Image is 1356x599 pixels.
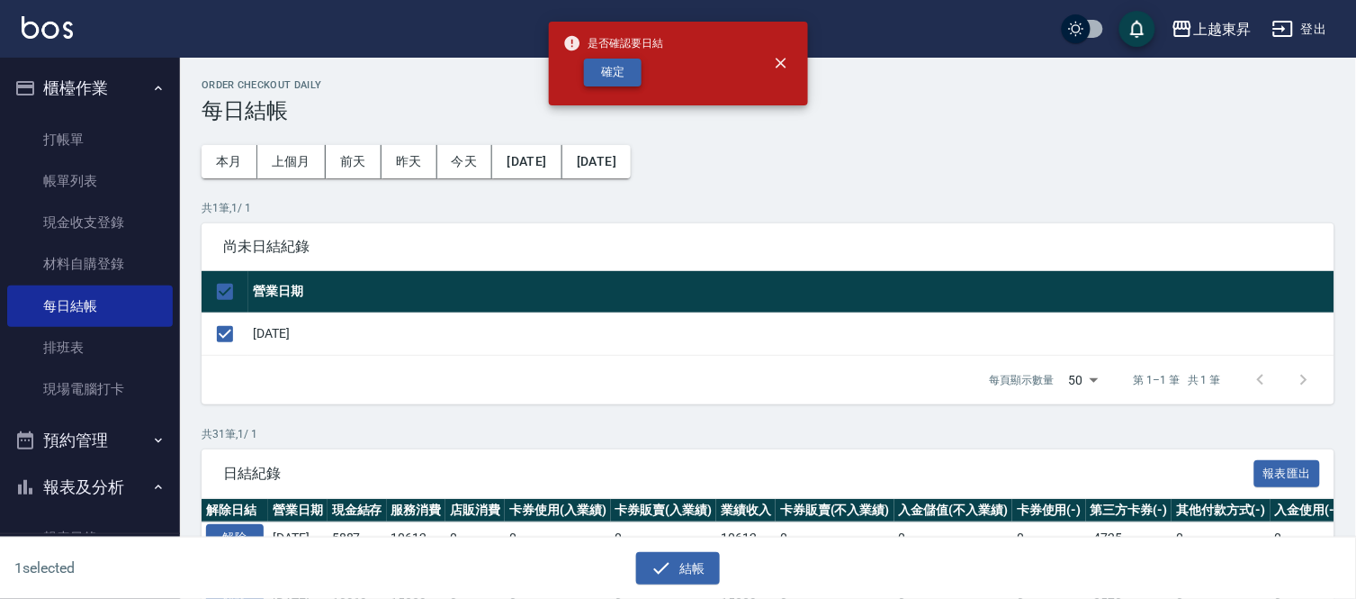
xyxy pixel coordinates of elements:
td: 0 [611,522,717,555]
td: 0 [505,522,611,555]
button: 報表及分析 [7,464,173,511]
button: save [1119,11,1155,47]
th: 第三方卡券(-) [1086,499,1172,522]
a: 排班表 [7,327,173,368]
a: 材料自購登錄 [7,243,173,285]
th: 卡券使用(-) [1012,499,1086,522]
button: 預約管理 [7,417,173,464]
th: 卡券販賣(入業績) [611,499,717,522]
td: [DATE] [268,522,328,555]
button: 今天 [437,145,493,178]
button: 上越東昇 [1164,11,1258,48]
td: 0 [445,522,505,555]
div: 50 [1062,356,1105,404]
td: 0 [894,522,1013,555]
a: 每日結帳 [7,286,173,327]
span: 是否確認要日結 [563,34,664,52]
button: 昨天 [382,145,437,178]
button: 本月 [202,145,257,178]
h2: Order checkout daily [202,79,1334,91]
td: 10612 [387,522,446,555]
td: 10612 [716,522,776,555]
th: 入金使用(-) [1271,499,1344,522]
button: 前天 [326,145,382,178]
a: 帳單列表 [7,160,173,202]
th: 營業日期 [248,271,1334,313]
p: 第 1–1 筆 共 1 筆 [1134,372,1221,388]
button: 結帳 [636,552,720,585]
a: 現場電腦打卡 [7,368,173,410]
td: 0 [776,522,894,555]
button: 上個月 [257,145,326,178]
span: 尚未日結紀錄 [223,238,1313,256]
th: 入金儲值(不入業績) [894,499,1013,522]
th: 現金結存 [328,499,387,522]
th: 卡券販賣(不入業績) [776,499,894,522]
td: 0 [1271,522,1344,555]
button: [DATE] [562,145,631,178]
a: 現金收支登錄 [7,202,173,243]
button: [DATE] [492,145,561,178]
button: 解除 [206,524,264,552]
td: 0 [1012,522,1086,555]
th: 店販消費 [445,499,505,522]
p: 每頁顯示數量 [990,372,1055,388]
a: 打帳單 [7,119,173,160]
button: 報表匯出 [1254,460,1321,488]
h6: 1 selected [14,557,336,579]
th: 卡券使用(入業績) [505,499,611,522]
a: 報表目錄 [7,517,173,558]
th: 解除日結 [202,499,268,522]
th: 營業日期 [268,499,328,522]
h3: 每日結帳 [202,98,1334,123]
td: -4725 [1086,522,1172,555]
a: 報表匯出 [1254,464,1321,481]
span: 日結紀錄 [223,465,1254,483]
p: 共 31 筆, 1 / 1 [202,426,1334,442]
th: 服務消費 [387,499,446,522]
img: Logo [22,16,73,39]
th: 其他付款方式(-) [1172,499,1271,522]
button: 登出 [1265,13,1334,46]
div: 上越東昇 [1193,18,1251,41]
button: 確定 [584,59,642,86]
button: close [761,43,801,83]
p: 共 1 筆, 1 / 1 [202,200,1334,216]
button: 櫃檯作業 [7,65,173,112]
td: 5887 [328,522,387,555]
td: [DATE] [248,313,1334,355]
td: 0 [1172,522,1271,555]
th: 業績收入 [716,499,776,522]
